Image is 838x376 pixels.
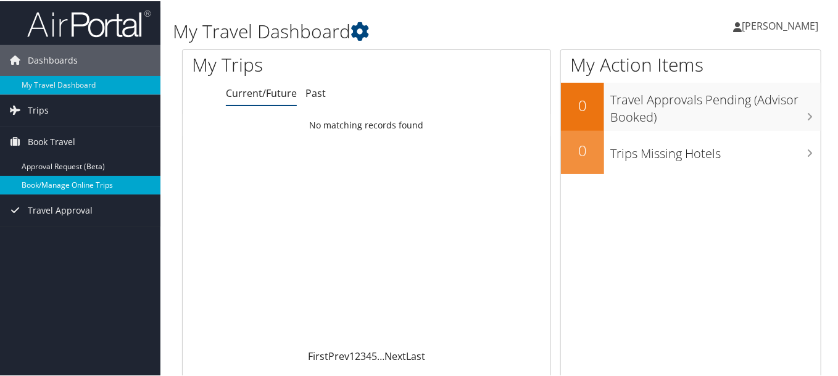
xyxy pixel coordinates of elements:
span: [PERSON_NAME] [742,18,818,31]
a: Last [406,348,425,362]
a: 4 [366,348,371,362]
a: 2 [355,348,360,362]
a: Current/Future [226,85,297,99]
a: 0Trips Missing Hotels [561,130,821,173]
td: No matching records found [183,113,550,135]
span: Trips [28,94,49,125]
a: Next [384,348,406,362]
span: Travel Approval [28,194,93,225]
h3: Travel Approvals Pending (Advisor Booked) [610,84,821,125]
h2: 0 [561,139,604,160]
img: airportal-logo.png [27,8,151,37]
h3: Trips Missing Hotels [610,138,821,161]
span: Dashboards [28,44,78,75]
h2: 0 [561,94,604,115]
h1: My Action Items [561,51,821,77]
a: 0Travel Approvals Pending (Advisor Booked) [561,81,821,129]
a: [PERSON_NAME] [733,6,831,43]
a: First [308,348,328,362]
span: Book Travel [28,125,75,156]
a: 1 [349,348,355,362]
a: Past [305,85,326,99]
a: 5 [371,348,377,362]
h1: My Trips [192,51,388,77]
a: 3 [360,348,366,362]
a: Prev [328,348,349,362]
h1: My Travel Dashboard [173,17,612,43]
span: … [377,348,384,362]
